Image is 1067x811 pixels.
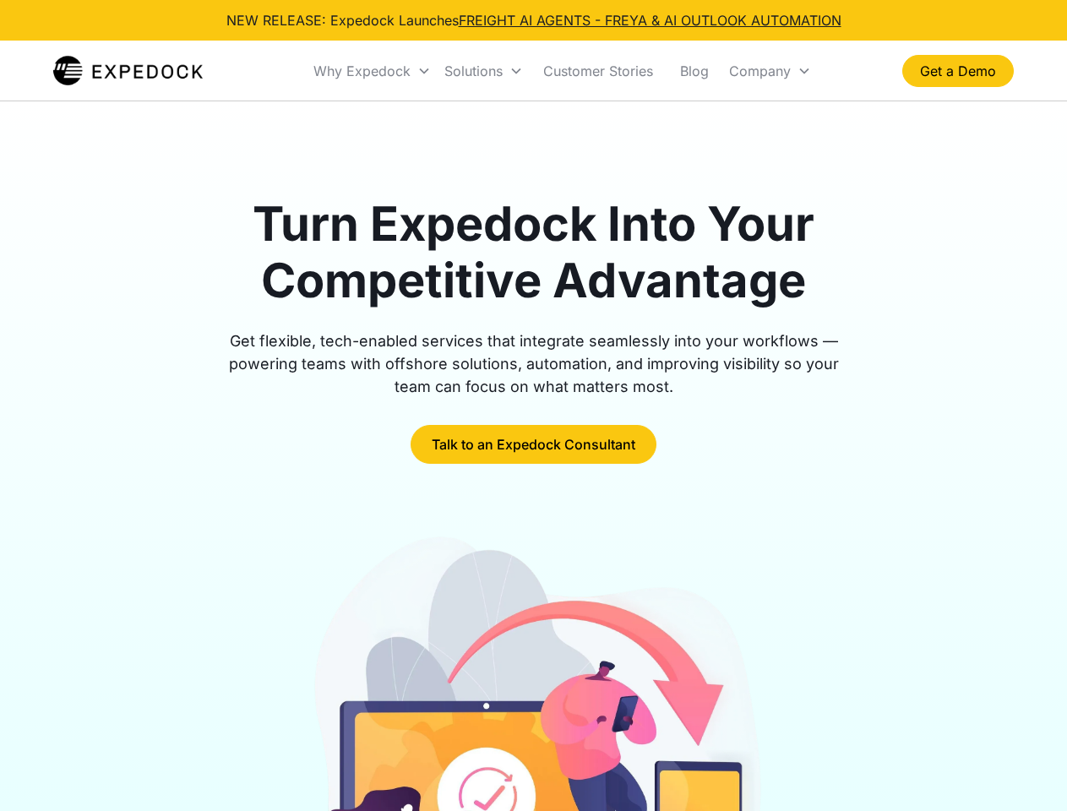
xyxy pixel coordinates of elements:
[210,329,858,398] div: Get flexible, tech-enabled services that integrate seamlessly into your workflows — powering team...
[444,63,503,79] div: Solutions
[729,63,791,79] div: Company
[459,12,841,29] a: FREIGHT AI AGENTS - FREYA & AI OUTLOOK AUTOMATION
[411,425,656,464] a: Talk to an Expedock Consultant
[307,42,438,100] div: Why Expedock
[226,10,841,30] div: NEW RELEASE: Expedock Launches
[983,730,1067,811] iframe: Chat Widget
[530,42,667,100] a: Customer Stories
[902,55,1014,87] a: Get a Demo
[210,196,858,309] h1: Turn Expedock Into Your Competitive Advantage
[667,42,722,100] a: Blog
[722,42,818,100] div: Company
[313,63,411,79] div: Why Expedock
[53,54,203,88] a: home
[438,42,530,100] div: Solutions
[53,54,203,88] img: Expedock Logo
